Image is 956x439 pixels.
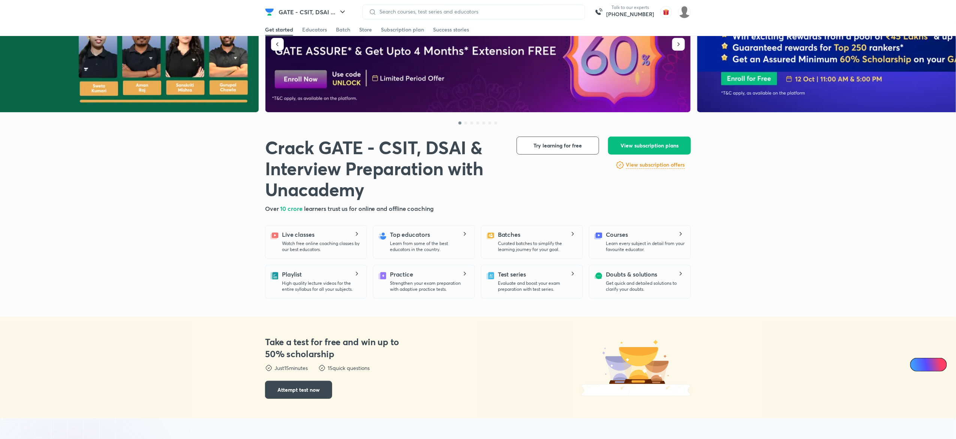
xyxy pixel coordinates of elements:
[265,336,406,360] h3: Take a test for free and win up to 50% scholarship
[390,270,413,279] h5: Practice
[606,270,658,279] h5: Doubts & solutions
[328,364,370,372] p: 15 quick questions
[381,26,424,33] div: Subscription plan
[282,270,302,279] h5: Playlist
[274,364,308,372] p: Just 15 minutes
[534,142,582,149] span: Try learning for free
[265,26,293,33] div: Get started
[265,204,280,212] span: Over
[910,358,947,371] a: Ai Doubts
[282,241,361,253] p: Watch free online coaching classes by our best educators.
[282,230,315,239] h5: Live classes
[915,362,921,368] img: Icon
[302,26,327,33] div: Educators
[282,280,361,292] p: High quality lecture videos for the entire syllabus for all your subjects.
[265,364,273,372] img: dst-points
[620,142,679,149] span: View subscription plans
[390,241,469,253] p: Learn from some of the best educators in the country.
[606,11,654,18] a: [PHONE_NUMBER]
[606,241,685,253] p: Learn every subject in detail from your favourite educator.
[265,8,274,17] img: Company Logo
[606,230,628,239] h5: Courses
[304,204,434,212] span: learners trust us for online and offline coaching
[517,137,599,155] button: Try learning for free
[660,6,672,18] img: avatar
[381,24,424,36] a: Subscription plan
[302,24,327,36] a: Educators
[626,161,685,170] a: View subscription offers
[433,24,469,36] a: Success stories
[376,9,579,15] input: Search courses, test series and educators
[498,241,577,253] p: Curated batches to simplify the learning journey for your goal.
[265,381,332,399] button: Attempt test now
[498,270,526,279] h5: Test series
[498,230,520,239] h5: Batches
[265,137,505,200] h1: Crack GATE - CSIT, DSAI & Interview Preparation with Unacademy
[923,362,943,368] span: Ai Doubts
[498,280,577,292] p: Evaluate and boost your exam preparation with test series.
[336,26,350,33] div: Batch
[601,339,672,384] img: dst-trophy
[433,26,469,33] div: Success stories
[359,26,372,33] div: Store
[606,5,654,11] p: Talk to our experts
[390,280,469,292] p: Strengthen your exam preparation with adaptive practice tests.
[274,5,352,20] button: GATE - CSIT, DSAI ...
[390,230,430,239] h5: Top educators
[678,6,691,18] img: Nilesh
[591,5,606,20] img: call-us
[606,280,685,292] p: Get quick and detailed solutions to clarify your doubts.
[359,24,372,36] a: Store
[280,204,304,212] span: 10 crore
[626,161,685,169] h6: View subscription offers
[277,386,320,394] span: Attempt test now
[318,364,326,372] img: dst-points
[336,24,350,36] a: Batch
[608,137,691,155] button: View subscription plans
[265,24,293,36] a: Get started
